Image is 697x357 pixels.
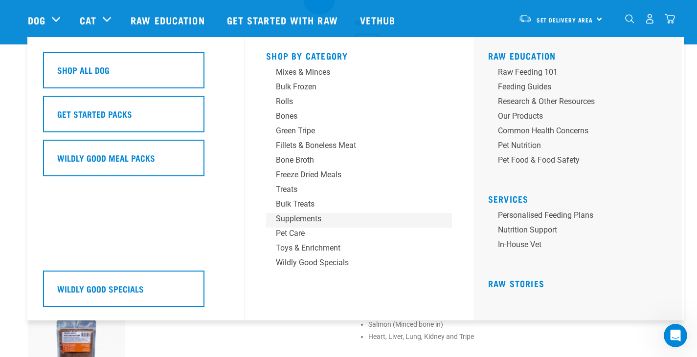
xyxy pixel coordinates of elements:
div: Wildly Good Specials [276,257,428,269]
img: van-moving.png [518,14,532,23]
div: Raw Feeding 101 [498,66,651,78]
a: Wildly Good Specials [266,257,452,272]
h5: Get Started Packs [57,107,132,120]
a: Vethub [350,0,408,40]
a: Wildly Good Specials [43,271,229,315]
div: Bulk Treats [276,198,428,210]
div: Toys & Enrichment [276,242,428,254]
div: Common Health Concerns [498,125,651,137]
div: Bones [276,110,428,122]
a: Toys & Enrichment [266,242,452,257]
a: Common Health Concerns [488,125,674,140]
a: Personalised Feeding Plans [488,210,674,224]
div: Green Tripe [276,125,428,137]
a: Shop All Dog [43,52,229,96]
div: Fillets & Boneless Meat [276,140,428,151]
h5: Wildly Good Specials [57,282,144,295]
a: Feeding Guides [488,81,674,96]
div: Research & Other Resources [498,96,651,107]
span: Set Delivery Area [537,18,593,21]
a: Treats [266,184,452,198]
a: Green Tripe [266,125,452,140]
iframe: Intercom live chat [664,324,687,347]
a: Our Products [488,110,674,125]
div: Bone Broth [276,154,428,166]
h5: Wildly Good Meal Packs [57,151,155,164]
a: Wildly Good Meal Packs [43,140,229,184]
a: Raw Education [121,0,217,40]
a: Raw Stories [488,281,544,286]
a: Get started with Raw [217,0,350,40]
a: Dog [28,13,45,27]
h5: Services [488,194,674,202]
div: Pet Nutrition [498,140,651,151]
a: Get Started Packs [43,96,229,140]
a: Mixes & Minces [266,66,452,81]
img: home-icon@2x.png [665,14,675,24]
a: Pet Care [266,228,452,242]
li: Salmon (Minced bone in) [368,319,670,330]
a: Research & Other Resources [488,96,674,110]
a: In-house vet [488,239,674,253]
div: Rolls [276,96,428,107]
a: Bulk Treats [266,198,452,213]
a: Pet Food & Food Safety [488,154,674,169]
a: Pet Nutrition [488,140,674,154]
img: home-icon-1@2x.png [625,14,634,23]
div: Our Products [498,110,651,122]
img: user.png [645,14,655,24]
div: Pet Food & Food Safety [498,154,651,166]
a: Bone Broth [266,154,452,169]
a: Supplements [266,213,452,228]
div: Bulk Frozen [276,81,428,93]
a: Cat [80,13,96,27]
li: Heart, Liver, Lung, Kidney and Tripe [368,332,670,342]
a: Raw Education [488,53,556,58]
h5: Shop By Category [266,51,452,59]
a: Raw Feeding 101 [488,66,674,81]
div: Feeding Guides [498,81,651,93]
a: Freeze Dried Meals [266,169,452,184]
a: Fillets & Boneless Meat [266,140,452,154]
a: Bones [266,110,452,125]
h5: Shop All Dog [57,63,110,76]
div: Supplements [276,213,428,225]
div: Pet Care [276,228,428,239]
a: Nutrition Support [488,224,674,239]
div: Mixes & Minces [276,66,428,78]
a: Rolls [266,96,452,110]
div: Treats [276,184,428,195]
div: Freeze Dried Meals [276,169,428,181]
a: Bulk Frozen [266,81,452,96]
